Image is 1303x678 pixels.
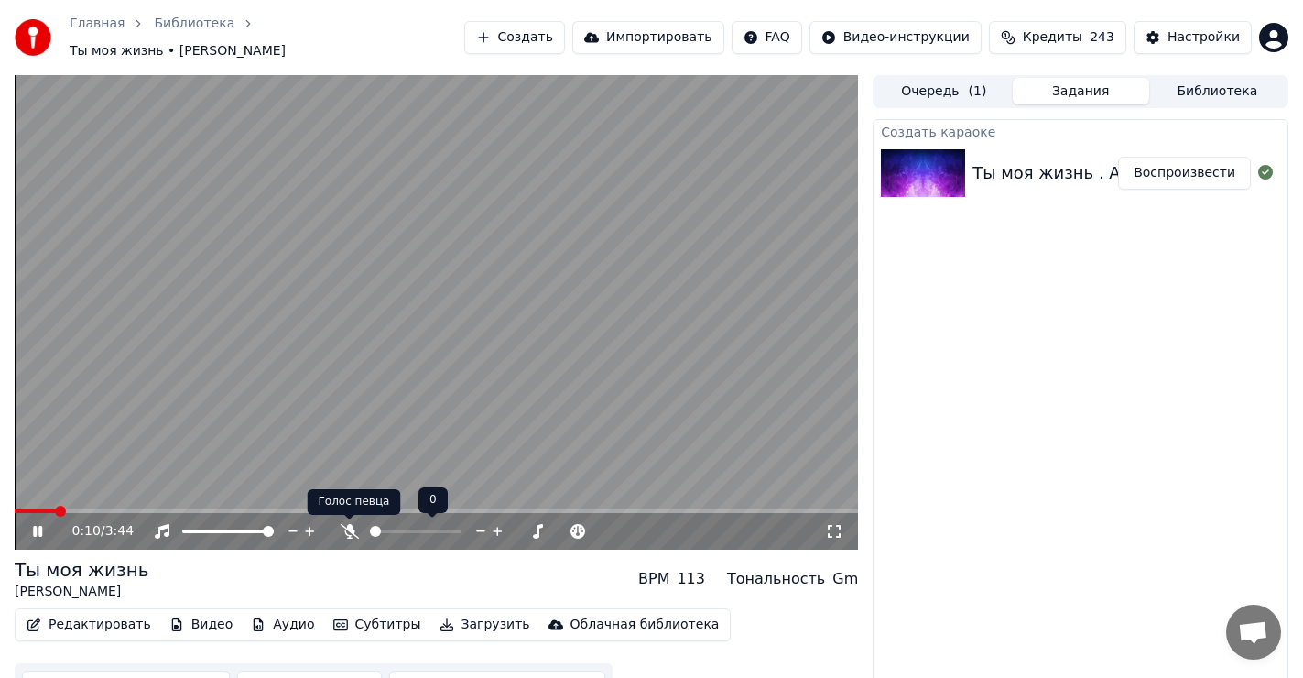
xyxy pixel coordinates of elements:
[874,120,1287,142] div: Создать караоке
[570,616,720,634] div: Облачная библиотека
[1013,78,1149,104] button: Задания
[969,82,987,101] span: ( 1 )
[19,612,158,638] button: Редактировать
[1023,28,1082,47] span: Кредиты
[244,612,321,638] button: Аудио
[832,568,858,590] div: Gm
[72,522,116,541] div: /
[638,568,669,590] div: BPM
[162,612,241,638] button: Видео
[432,612,537,638] button: Загрузить
[70,42,286,60] span: Ты моя жизнь • [PERSON_NAME]
[15,19,51,56] img: youka
[154,15,234,33] a: Библиотека
[70,15,125,33] a: Главная
[70,15,464,60] nav: breadcrumb
[1118,157,1251,190] button: Воспроизвести
[677,568,705,590] div: 113
[464,21,565,54] button: Создать
[72,522,101,541] span: 0:10
[15,557,149,583] div: Ты моя жизнь
[1090,28,1114,47] span: 243
[1134,21,1252,54] button: Настройки
[105,522,134,541] span: 3:44
[308,489,401,515] div: Голос певца
[572,21,724,54] button: Импортировать
[727,568,825,590] div: Тональность
[732,21,802,54] button: FAQ
[1149,78,1286,104] button: Библиотека
[15,583,149,601] div: [PERSON_NAME]
[1226,605,1281,660] a: Открытый чат
[1167,28,1240,47] div: Настройки
[809,21,982,54] button: Видео-инструкции
[418,487,448,513] div: 0
[875,78,1012,104] button: Очередь
[989,21,1126,54] button: Кредиты243
[326,612,429,638] button: Субтитры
